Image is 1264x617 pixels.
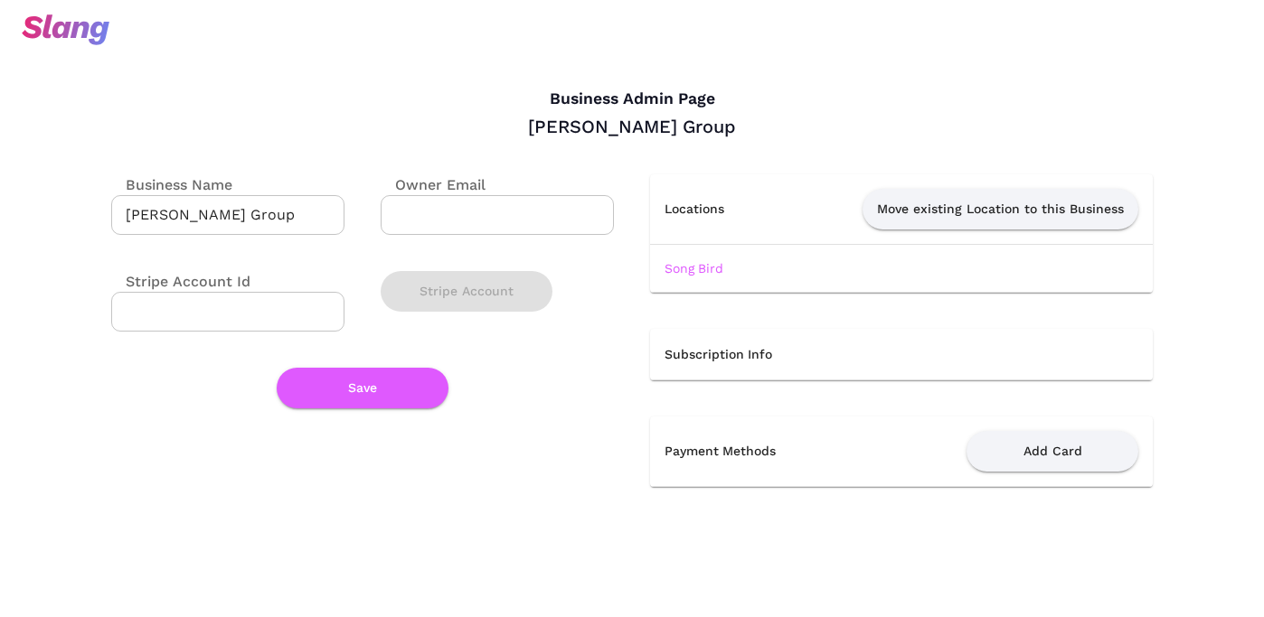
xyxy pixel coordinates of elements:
a: Stripe Account [381,284,552,296]
a: Song Bird [665,261,723,276]
th: Locations [650,174,763,245]
button: Move existing Location to this Business [863,189,1138,229]
th: Subscription Info [650,329,1153,380]
button: Add Card [967,431,1138,472]
div: [PERSON_NAME] Group [111,115,1153,138]
h4: Business Admin Page [111,89,1153,109]
label: Business Name [111,174,232,195]
img: svg+xml;base64,PHN2ZyB3aWR0aD0iOTciIGhlaWdodD0iMzQiIHZpZXdCb3g9IjAgMCA5NyAzNCIgZmlsbD0ibm9uZSIgeG... [22,14,109,45]
button: Save [277,368,448,408]
th: Payment Methods [650,416,857,487]
label: Owner Email [381,174,486,195]
label: Stripe Account Id [111,271,250,292]
a: Add Card [967,443,1138,457]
